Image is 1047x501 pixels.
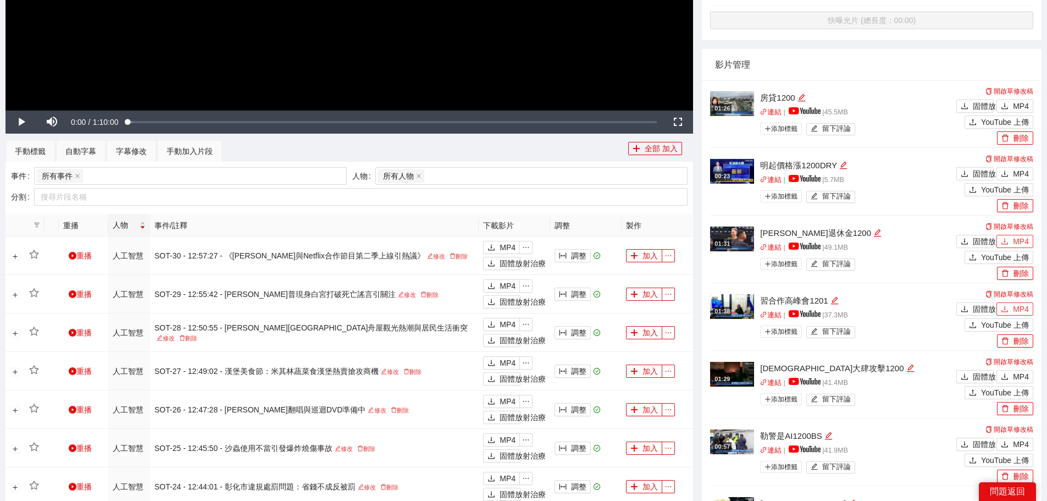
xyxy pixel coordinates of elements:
[996,370,1033,383] button: 下載MP4
[965,318,1033,332] button: 上傳YouTube 上傳
[973,372,1019,381] font: 固體放射治療
[626,326,662,339] button: 加加入
[483,241,520,254] button: 下載MP4
[185,335,197,342] font: 刪除
[519,472,533,485] button: 省略
[767,244,782,251] font: 連結
[488,452,495,461] span: 下載
[969,321,977,330] span: 上傳
[520,321,532,328] span: 省略
[488,375,495,384] span: 下載
[714,443,730,450] font: 00:57
[767,176,782,184] font: 連結
[760,244,767,251] span: 關聯
[630,406,638,415] span: 加
[11,290,20,299] button: 展開行
[714,376,730,382] font: 01:29
[797,91,806,104] div: 編輯
[1001,472,1009,481] span: 刪除
[1001,202,1009,211] span: 刪除
[965,454,1033,467] button: 上傳YouTube 上傳
[806,123,855,135] button: 編輯留下評論
[1013,404,1029,413] font: 刪除
[381,368,387,375] span: 編輯
[985,88,992,95] span: 複製
[483,449,520,463] button: 下載固體放射治療
[811,192,818,201] span: 編輯
[760,447,782,454] a: 關聯連結
[433,253,445,260] font: 修改
[830,296,839,305] span: 編輯
[642,444,658,453] font: 加入
[997,334,1033,348] button: 刪除刪除
[996,302,1033,316] button: 下載MP4
[961,238,968,246] span: 下載
[997,131,1033,145] button: 刪除刪除
[642,328,658,337] font: 加入
[973,169,1019,178] font: 固體放射治療
[76,251,92,260] font: 重播
[1013,102,1029,111] font: MP4
[488,244,495,252] span: 下載
[662,444,674,452] span: 省略
[996,100,1033,113] button: 下載MP4
[483,257,520,270] button: 下載固體放射治療
[387,368,399,375] font: 修改
[69,290,76,298] span: 遊戲圈
[69,252,76,260] span: 遊戲圈
[630,290,638,299] span: 加
[559,367,567,376] span: 列寬
[1013,472,1029,481] font: 刪除
[714,308,730,315] font: 01:38
[822,260,851,268] font: 留下評論
[1001,337,1009,346] span: 刪除
[714,173,730,179] font: 00:23
[163,335,175,342] font: 修改
[645,144,678,153] font: 全部 加入
[397,407,409,414] font: 刪除
[500,413,546,422] font: 固體放射治療
[1013,305,1029,313] font: MP4
[179,335,185,341] span: 刪除
[520,244,532,251] span: 省略
[76,405,92,414] font: 重播
[1001,170,1009,179] span: 下載
[488,298,495,307] span: 下載
[76,367,92,376] font: 重播
[789,445,821,453] img: yt_logo_rgb_light.a676ea31.png
[714,240,730,247] font: 01:31
[11,367,20,376] button: 展開行
[500,259,546,268] font: 固體放射治療
[839,161,847,169] span: 編輯
[973,440,1019,449] font: 固體放射治療
[500,298,546,306] font: 固體放射治療
[1013,237,1029,246] font: MP4
[555,365,591,378] button: 列寬調整
[956,167,994,180] button: 下載固體放射治療
[626,249,662,262] button: 加加入
[806,191,855,203] button: 編輯留下評論
[767,108,782,116] font: 連結
[789,175,821,182] img: yt_logo_rgb_light.a676ea31.png
[789,378,821,385] img: yt_logo_rgb_light.a676ea31.png
[630,367,638,376] span: 加
[969,186,977,195] span: 上傳
[956,438,994,451] button: 下載固體放射治療
[500,375,546,383] font: 固體放射治療
[626,442,662,455] button: 加加入
[368,407,374,413] span: 編輯
[710,159,754,184] img: cb295f5e-fe02-4b35-aaec-9c6ea9646e0b.jpg
[961,305,968,314] span: 下載
[760,176,782,184] a: 關聯連結
[985,426,992,433] span: 複製
[628,142,682,155] button: 加全部 加入
[500,336,546,345] font: 固體放射治療
[985,156,992,162] span: 複製
[11,444,20,453] button: 展開行
[1001,238,1009,246] span: 下載
[488,359,495,368] span: 下載
[76,290,92,299] font: 重播
[760,108,782,116] a: 關聯連結
[760,108,767,115] span: 關聯
[710,227,754,251] img: 2ede994b-cc0f-4291-b8c6-34d37fac96bd.jpg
